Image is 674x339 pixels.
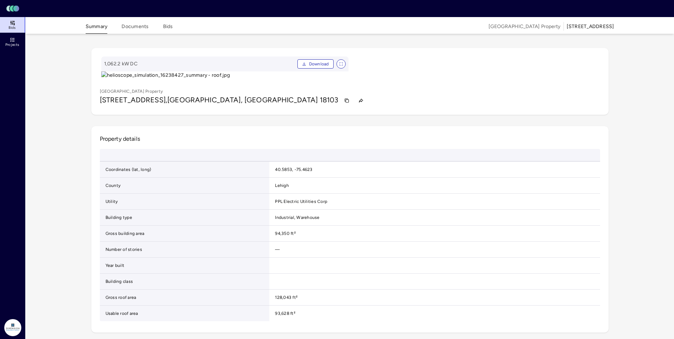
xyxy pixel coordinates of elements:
td: PPL Electric Utilities Corp [269,194,600,210]
span: [GEOGRAPHIC_DATA], [GEOGRAPHIC_DATA] 18103 [167,96,338,104]
td: 40.5853, -75.4623 [269,162,600,178]
span: [STREET_ADDRESS], [100,96,168,104]
button: Summary [86,23,108,34]
td: Usable roof area [100,306,270,321]
span: [GEOGRAPHIC_DATA] Property [489,23,561,31]
td: 128,043 ft² [269,290,600,306]
img: Dimension Energy [4,319,21,336]
td: Utility [100,194,270,210]
h2: Property details [100,135,600,143]
td: Gross roof area [100,290,270,306]
td: Building type [100,210,270,226]
span: 1,062.2 kW DC [104,60,295,68]
button: Documents [122,23,149,34]
td: Number of stories [100,242,270,258]
span: Projects [5,43,19,47]
td: Industrial, Warehouse [269,210,600,226]
td: 94,350 ft² [269,226,600,242]
td: Coordinates (lat, long) [100,162,270,178]
p: [GEOGRAPHIC_DATA] Property [100,88,163,95]
button: Bids [163,23,173,34]
button: Download PDF [297,59,334,69]
span: Bids [9,26,16,30]
td: — [269,242,600,258]
button: View full size image [336,59,346,69]
span: Download [309,60,329,68]
td: Lehigh [269,178,600,194]
img: helioscope_simulation_16238427_summary - roof.jpg [101,71,349,79]
td: Gross building area [100,226,270,242]
div: tabs [86,18,173,34]
td: Building class [100,274,270,290]
td: County [100,178,270,194]
div: [STREET_ADDRESS] [567,23,614,31]
td: 93,628 ft² [269,306,600,321]
td: Year built [100,258,270,274]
